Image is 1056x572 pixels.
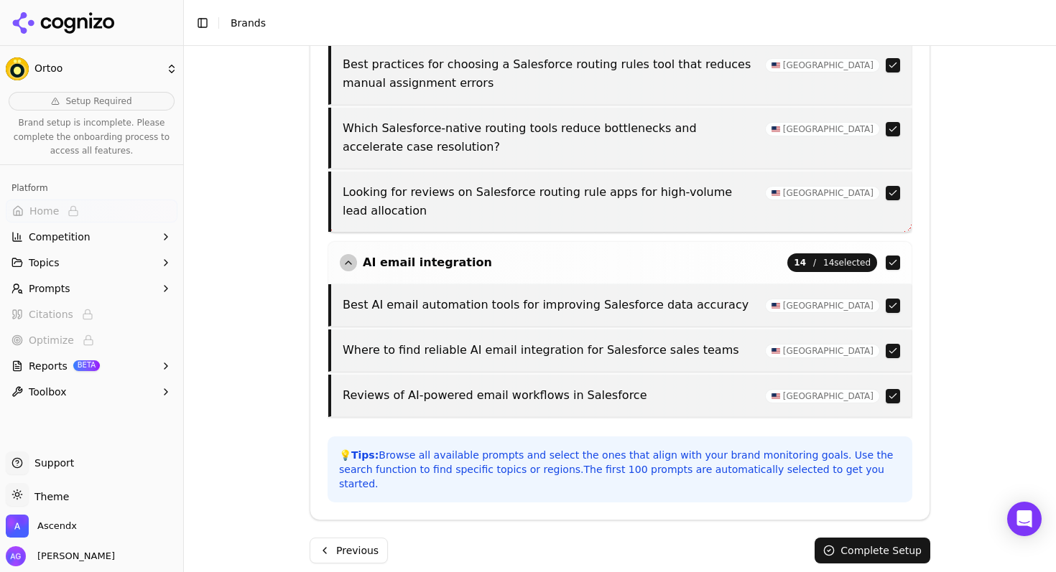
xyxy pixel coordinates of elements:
[1007,502,1042,536] div: Open Intercom Messenger
[772,126,780,132] img: US
[9,116,175,159] p: Brand setup is incomplete. Please complete the onboarding process to access all features.
[772,348,780,354] img: US
[765,186,880,200] span: [GEOGRAPHIC_DATA]
[6,225,177,248] button: Competition
[29,204,59,218] span: Home
[765,344,880,358] span: [GEOGRAPHIC_DATA]
[772,303,780,309] img: US
[339,448,901,491] p: 💡 Browse all available prompts and select the ones that align with your brand monitoring goals. U...
[340,254,492,271] button: AI email integration
[765,299,880,313] span: [GEOGRAPHIC_DATA]
[37,520,77,533] span: Ascendx
[29,456,74,470] span: Support
[343,183,756,220] p: Looking for reviews on Salesforce routing rule apps for high-volume lead allocation
[231,17,266,29] span: Brands
[29,385,67,399] span: Toolbox
[772,393,780,399] img: US
[6,57,29,80] img: Ortoo
[765,389,880,403] span: [GEOGRAPHIC_DATA]
[32,550,115,563] span: [PERSON_NAME]
[6,515,29,538] img: Ascendx
[6,546,26,566] img: Amy Grenham
[65,95,131,107] span: Setup Required
[6,380,177,403] button: Toolbox
[29,491,69,502] span: Theme
[343,341,756,360] p: Where to find reliable AI email integration for Salesforce sales teams
[6,515,77,538] button: Open organization switcher
[6,277,177,300] button: Prompts
[73,360,100,370] span: BETA
[6,546,115,566] button: Open user button
[794,257,806,268] span: 14
[29,333,74,347] span: Optimize
[351,449,379,461] strong: Tips:
[6,251,177,274] button: Topics
[34,62,160,75] span: Ortoo
[343,119,756,156] p: Which Salesforce-native routing tools reduce bottlenecks and accelerate case resolution?
[815,538,930,563] button: Complete Setup
[6,355,177,378] button: ReportsBETA
[772,62,780,68] img: US
[343,386,756,405] p: Reviews of AI-powered email workflows in Salesforce
[343,55,756,93] p: Best practices for choosing a Salesforce routing rules tool that reduces manual assignment errors
[231,16,1016,30] nav: breadcrumb
[343,296,756,314] p: Best AI email automation tools for improving Salesforce data accuracy
[29,359,68,373] span: Reports
[765,58,880,72] span: [GEOGRAPHIC_DATA]
[765,122,880,136] span: [GEOGRAPHIC_DATA]
[787,253,877,272] span: 14 selected
[772,190,780,196] img: US
[310,538,388,563] button: Previous
[29,255,60,270] span: Topics
[29,307,73,322] span: Citations
[813,257,816,268] span: /
[6,177,177,200] div: Platform
[29,230,91,244] span: Competition
[29,281,70,296] span: Prompts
